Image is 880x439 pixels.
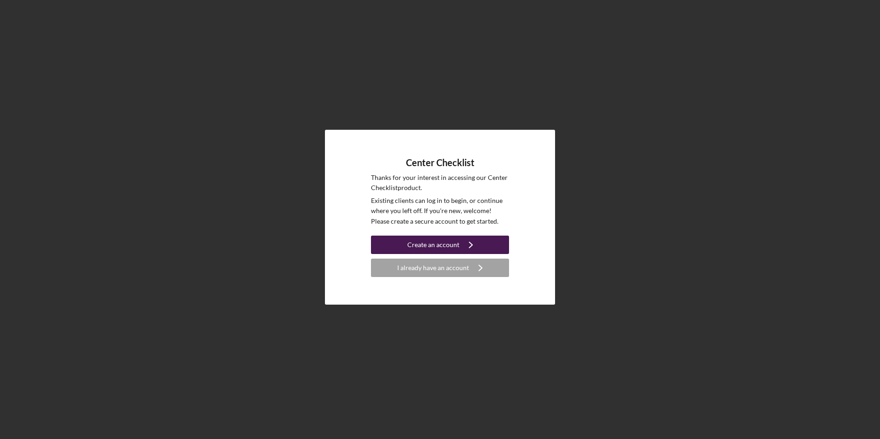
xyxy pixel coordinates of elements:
[397,259,469,277] div: I already have an account
[371,236,509,254] button: Create an account
[371,196,509,226] p: Existing clients can log in to begin, or continue where you left off. If you're new, welcome! Ple...
[371,173,509,193] p: Thanks for your interest in accessing our Center Checklist product.
[407,236,459,254] div: Create an account
[371,259,509,277] button: I already have an account
[371,236,509,256] a: Create an account
[406,157,475,168] h4: Center Checklist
